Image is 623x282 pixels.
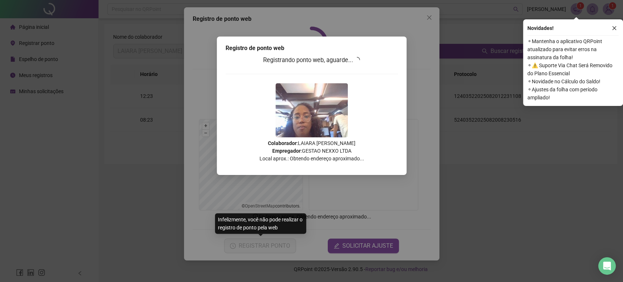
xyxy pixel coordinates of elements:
span: loading [354,57,360,63]
div: Infelizmente, você não pode realizar o registro de ponto pela web [215,213,306,234]
img: Z [276,83,348,137]
h3: Registrando ponto web, aguarde... [226,56,398,65]
p: : LAIARA [PERSON_NAME] : GESTAO NEXXO LTDA Local aprox.: Obtendo endereço aproximado... [226,140,398,163]
span: Novidades ! [527,24,554,32]
div: Registro de ponto web [226,44,398,53]
strong: Empregador [272,148,300,154]
span: ⚬ ⚠️ Suporte Via Chat Será Removido do Plano Essencial [527,61,619,77]
span: ⚬ Ajustes da folha com período ampliado! [527,85,619,102]
span: close [612,26,617,31]
strong: Colaborador [268,140,297,146]
div: Open Intercom Messenger [598,257,616,275]
span: ⚬ Mantenha o aplicativo QRPoint atualizado para evitar erros na assinatura da folha! [527,37,619,61]
span: ⚬ Novidade no Cálculo do Saldo! [527,77,619,85]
